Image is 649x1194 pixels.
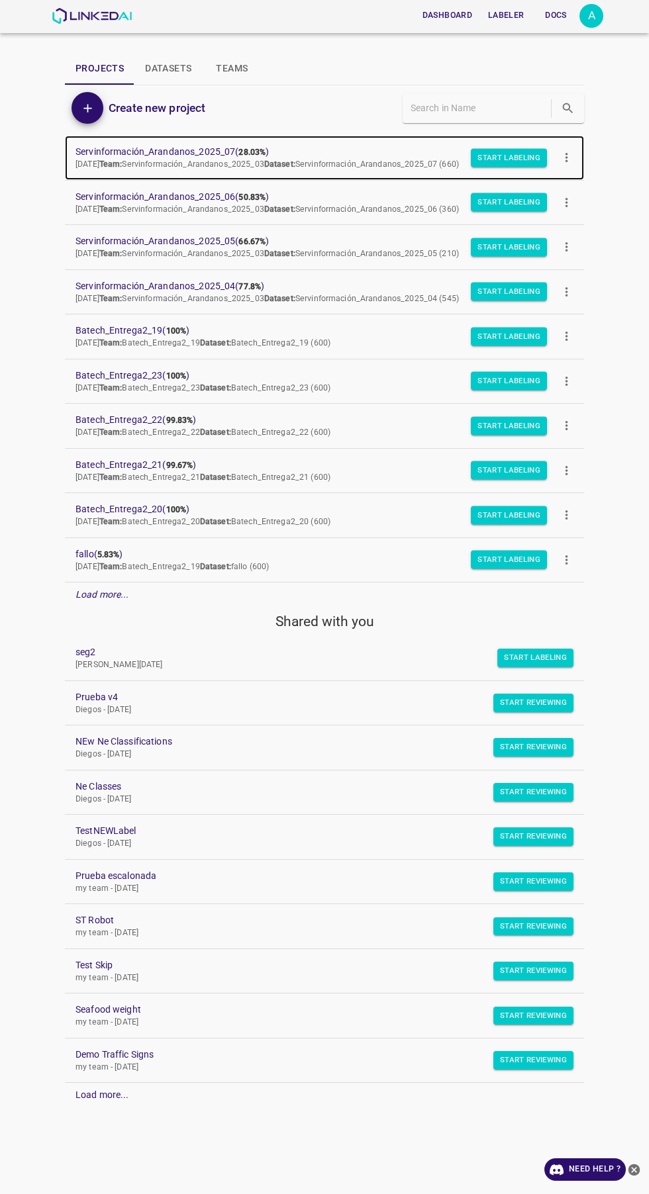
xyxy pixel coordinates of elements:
[493,962,574,980] button: Start Reviewing
[483,5,529,26] button: Labeler
[497,649,574,667] button: Start Labeling
[75,338,330,347] span: [DATE] Batech_Entrega2_19 Batech_Entrega2_19 (600)
[75,502,552,516] span: Batech_Entrega2_20 ( )
[552,187,581,217] button: more
[99,383,123,392] b: Team:
[532,2,579,29] a: Docs
[75,234,552,248] span: Servinformación_Arandanos_2025_05 ( )
[75,824,552,838] a: TestNEWLabel
[75,704,552,716] p: Diegos - [DATE]
[75,428,330,437] span: [DATE] Batech_Entrega2_22 Batech_Entrega2_22 (600)
[75,413,552,427] span: Batech_Entrega2_22 ( )
[202,53,262,85] button: Teams
[471,193,547,212] button: Start Labeling
[552,500,581,530] button: more
[493,917,574,936] button: Start Reviewing
[65,53,134,85] button: Projects
[200,428,231,437] b: Dataset:
[264,294,295,303] b: Dataset:
[471,416,547,435] button: Start Labeling
[75,838,552,850] p: Diegos - [DATE]
[75,249,459,258] span: [DATE] Servinformación_Arandanos_2025_03 Servinformación_Arandanos_2025_05 (210)
[65,314,584,359] a: Batech_Entrega2_19(100%)[DATE]Team:Batech_Entrega2_19Dataset:Batech_Entrega2_19 (600)
[75,205,459,214] span: [DATE] Servinformación_Arandanos_2025_03 Servinformación_Arandanos_2025_06 (360)
[99,249,123,258] b: Team:
[99,428,123,437] b: Team:
[75,458,552,472] span: Batech_Entrega2_21 ( )
[65,136,584,180] a: Servinformación_Arandanos_2025_07(28.03%)[DATE]Team:Servinformación_Arandanos_2025_03Dataset:Serv...
[493,738,574,757] button: Start Reviewing
[99,562,123,571] b: Team:
[200,517,231,526] b: Dataset:
[75,369,552,383] span: Batech_Entrega2_23 ( )
[200,383,231,392] b: Dataset:
[97,550,120,559] b: 5.83%
[471,238,547,256] button: Start Labeling
[75,324,552,338] span: Batech_Entrega2_19 ( )
[552,232,581,262] button: more
[579,4,603,28] div: A
[99,473,123,482] b: Team:
[493,872,574,891] button: Start Reviewing
[552,277,581,306] button: more
[99,294,123,303] b: Team:
[552,411,581,441] button: more
[166,326,187,336] b: 100%
[75,562,269,571] span: [DATE] Batech_Entrega2_19 fallo (600)
[75,547,552,561] span: fallo ( )
[552,455,581,485] button: more
[200,562,231,571] b: Dataset:
[238,193,266,202] b: 50.83%
[75,145,552,159] span: Servinformación_Arandanos_2025_07 ( )
[238,237,266,246] b: 66.67%
[99,338,123,347] b: Team:
[552,366,581,396] button: more
[75,645,552,659] a: seg2
[471,372,547,390] button: Start Labeling
[75,279,552,293] span: Servinformación_Arandanos_2025_04 ( )
[200,473,231,482] b: Dataset:
[238,282,261,291] b: 77.8%
[75,190,552,204] span: Servinformación_Arandanos_2025_06 ( )
[471,461,547,480] button: Start Labeling
[65,582,584,607] div: Load more...
[75,749,552,760] p: Diegos - [DATE]
[238,148,266,157] b: 28.03%
[65,270,584,314] a: Servinformación_Arandanos_2025_04(77.8%)[DATE]Team:Servinformación_Arandanos_2025_03Dataset:Servi...
[480,2,532,29] a: Labeler
[200,338,231,347] b: Dataset:
[75,589,129,600] em: Load more...
[103,99,205,117] a: Create new project
[75,869,552,883] a: Prueba escalonada
[493,1051,574,1070] button: Start Reviewing
[75,913,552,927] a: ST Robot
[493,828,574,847] button: Start Reviewing
[552,143,581,173] button: more
[417,5,477,26] button: Dashboard
[166,505,187,514] b: 100%
[554,95,581,122] button: search
[75,473,330,482] span: [DATE] Batech_Entrega2_21 Batech_Entrega2_21 (600)
[109,99,205,117] h6: Create new project
[75,383,330,392] span: [DATE] Batech_Entrega2_23 Batech_Entrega2_23 (600)
[579,4,603,28] button: Open settings
[75,690,552,704] a: Prueba v4
[166,371,187,381] b: 100%
[471,551,547,569] button: Start Labeling
[75,927,552,939] p: my team - [DATE]
[65,538,584,582] a: fallo(5.83%)[DATE]Team:Batech_Entrega2_19Dataset:fallo (600)
[65,404,584,448] a: Batech_Entrega2_22(99.83%)[DATE]Team:Batech_Entrega2_22Dataset:Batech_Entrega2_22 (600)
[75,780,552,794] a: Ne Classes
[471,283,547,301] button: Start Labeling
[65,181,584,225] a: Servinformación_Arandanos_2025_06(50.83%)[DATE]Team:Servinformación_Arandanos_2025_03Dataset:Serv...
[99,160,123,169] b: Team:
[471,327,547,345] button: Start Labeling
[166,461,193,470] b: 99.67%
[493,694,574,712] button: Start Reviewing
[65,359,584,404] a: Batech_Entrega2_23(100%)[DATE]Team:Batech_Entrega2_23Dataset:Batech_Entrega2_23 (600)
[166,416,193,425] b: 99.83%
[99,205,123,214] b: Team:
[65,612,584,631] h5: Shared with you
[75,1003,552,1017] a: Seafood weight
[534,5,577,26] button: Docs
